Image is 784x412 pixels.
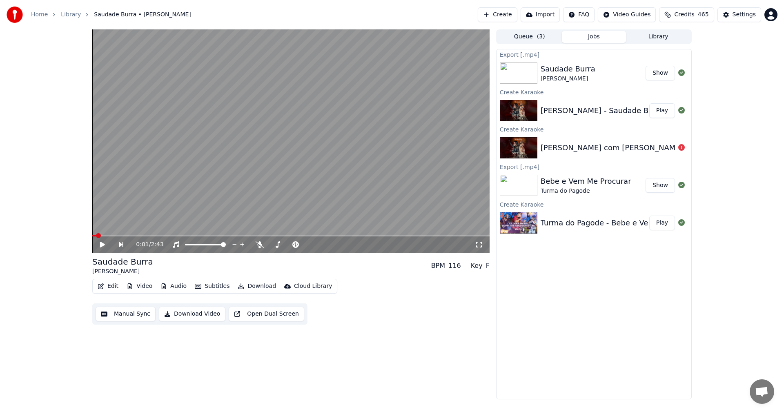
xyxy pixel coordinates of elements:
div: Export [.mp4] [497,162,691,171]
a: Home [31,11,48,19]
div: [PERSON_NAME] - Saudade Burra [541,105,664,116]
div: [PERSON_NAME] com [PERSON_NAME] - Saudade Burra [541,142,745,154]
div: Turma do Pagode - Bebe e Vem Me Procurar [541,217,702,229]
div: Bate-papo aberto [750,379,774,404]
div: Turma do Pagode [541,187,631,195]
div: / [136,241,156,249]
button: Import [521,7,560,22]
span: Saudade Burra • [PERSON_NAME] [94,11,191,19]
div: Export [.mp4] [497,49,691,59]
div: [PERSON_NAME] [541,75,595,83]
button: Play [649,216,675,230]
div: F [486,261,490,271]
a: Library [61,11,81,19]
button: Manual Sync [96,307,156,321]
button: Show [646,66,675,80]
div: Cloud Library [294,282,332,290]
button: Queue [497,31,562,43]
div: Settings [733,11,756,19]
button: Play [649,103,675,118]
button: Settings [717,7,761,22]
span: ( 3 ) [537,33,545,41]
div: 116 [448,261,461,271]
button: Library [626,31,690,43]
button: Show [646,178,675,193]
span: Credits [674,11,694,19]
button: Video Guides [598,7,656,22]
span: 2:43 [151,241,163,249]
button: Open Dual Screen [229,307,304,321]
div: BPM [431,261,445,271]
button: FAQ [563,7,595,22]
button: Edit [94,281,122,292]
div: Create Karaoke [497,199,691,209]
span: 465 [698,11,709,19]
img: youka [7,7,23,23]
button: Download [234,281,279,292]
div: Key [471,261,483,271]
div: [PERSON_NAME] [92,267,153,276]
button: Subtitles [192,281,233,292]
div: Create Karaoke [497,124,691,134]
span: 0:01 [136,241,149,249]
div: Saudade Burra [92,256,153,267]
div: Saudade Burra [541,63,595,75]
button: Credits465 [659,7,714,22]
nav: breadcrumb [31,11,191,19]
button: Download Video [159,307,225,321]
button: Audio [157,281,190,292]
button: Video [123,281,156,292]
div: Create Karaoke [497,87,691,97]
div: Bebe e Vem Me Procurar [541,176,631,187]
button: Jobs [562,31,626,43]
button: Create [478,7,517,22]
